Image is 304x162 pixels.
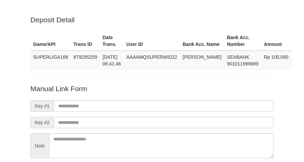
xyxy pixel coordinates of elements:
[264,54,288,60] span: Rp 100,000
[30,51,71,70] td: SUPERLIGA168
[30,84,274,93] p: Manual Link Form
[30,117,54,128] span: Key #2
[71,31,100,51] th: Trans ID
[224,31,261,51] th: Bank Acc. Number
[183,54,222,60] span: [PERSON_NAME]
[71,51,100,70] td: 879295259
[30,133,49,158] span: Note
[126,54,177,60] span: AAAAMQSUPERWID22
[30,100,54,112] span: Key #1
[30,31,71,51] th: Game/API
[227,54,249,60] span: SEABANK
[100,31,124,51] th: Date Trans.
[30,15,274,25] p: Deposit Detail
[261,31,292,51] th: Amount
[124,31,180,51] th: User ID
[180,31,224,51] th: Bank Acc. Name
[227,61,258,66] span: Copy 901011999689 to clipboard
[103,54,121,66] span: [DATE] 06:41:46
